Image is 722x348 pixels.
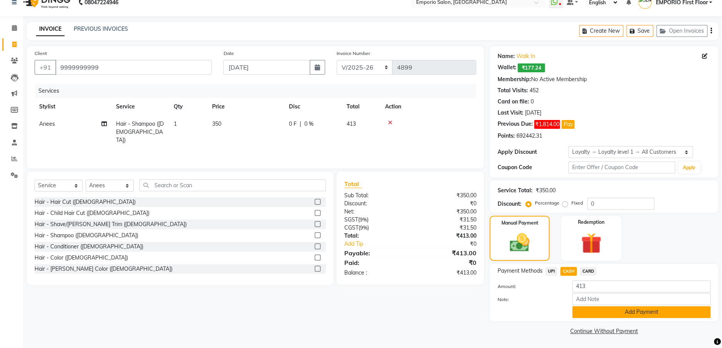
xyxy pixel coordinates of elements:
input: Add Note [572,293,710,305]
label: Note: [491,296,566,303]
div: ₹350.00 [410,191,482,200]
a: Continue Without Payment [491,327,717,335]
th: Action [380,98,476,115]
div: Card on file: [497,98,529,106]
a: Walk In [516,52,535,60]
button: Apply [678,162,700,173]
th: Qty [169,98,207,115]
button: Save [626,25,653,37]
th: Disc [284,98,342,115]
span: 1 [174,120,177,127]
div: 0 [530,98,533,106]
span: Anees [39,120,55,127]
span: 9% [360,216,367,223]
span: | [300,120,301,128]
div: Previous Due: [497,120,533,129]
div: Paid: [339,258,410,267]
input: Amount [572,280,710,292]
span: 0 F [289,120,297,128]
th: Total [342,98,380,115]
div: ₹413.00 [410,232,482,240]
label: Invoice Number [337,50,370,57]
div: ₹350.00 [535,186,555,195]
span: Total [344,180,362,188]
button: Create New [579,25,623,37]
div: ₹350.00 [410,208,482,216]
img: _gift.svg [574,230,608,256]
span: ₹1,814.00 [534,120,560,129]
div: Discount: [497,200,521,208]
span: Payment Methods [497,267,542,275]
div: Hair - [PERSON_NAME] Color ([DEMOGRAPHIC_DATA]) [35,265,173,273]
span: CARD [580,267,596,276]
th: Price [207,98,284,115]
label: Manual Payment [501,220,538,226]
button: +91 [35,60,56,75]
div: Coupon Code [497,163,568,172]
span: 413 [347,120,356,127]
div: Apply Discount [497,148,568,156]
span: Hair - Shampoo ([DEMOGRAPHIC_DATA]) [116,120,164,143]
a: INVOICE [36,22,65,36]
span: 0 % [304,120,314,128]
input: Search by Name/Mobile/Email/Code [55,60,212,75]
div: Hair - Color ([DEMOGRAPHIC_DATA]) [35,254,128,262]
div: Hair - Child Hair Cut ([DEMOGRAPHIC_DATA]) [35,209,149,217]
input: Enter Offer / Coupon Code [568,162,675,173]
div: 692442.31 [516,132,542,140]
div: No Active Membership [497,75,710,83]
div: Total: [339,232,410,240]
span: UPI [545,267,557,276]
span: 9% [360,225,367,231]
button: Pay [561,120,574,129]
a: PREVIOUS INVOICES [74,25,128,32]
div: Net: [339,208,410,216]
div: Balance : [339,269,410,277]
div: Service Total: [497,186,532,195]
button: Open Invoices [656,25,707,37]
div: Services [35,84,482,98]
div: Hair - Conditioner ([DEMOGRAPHIC_DATA]) [35,243,143,251]
label: Amount: [491,283,566,290]
div: ₹0 [410,200,482,208]
span: CGST [344,224,359,231]
div: Hair - Shave/[PERSON_NAME] Trim ([DEMOGRAPHIC_DATA]) [35,220,187,228]
div: Total Visits: [497,87,528,95]
span: ₹177.24 [518,63,545,72]
input: Search or Scan [139,179,326,191]
span: CASH [560,267,577,276]
div: Hair - Shampoo ([DEMOGRAPHIC_DATA]) [35,231,138,240]
span: 350 [212,120,221,127]
div: ₹413.00 [410,248,482,258]
div: Name: [497,52,515,60]
label: Fixed [571,200,583,206]
div: ₹413.00 [410,269,482,277]
th: Service [111,98,169,115]
div: ₹31.50 [410,216,482,224]
div: ( ) [339,224,410,232]
button: Add Payment [572,306,710,318]
div: Last Visit: [497,109,523,117]
div: Sub Total: [339,191,410,200]
div: Discount: [339,200,410,208]
div: Payable: [339,248,410,258]
div: ( ) [339,216,410,224]
div: Hair - Hair Cut ([DEMOGRAPHIC_DATA]) [35,198,136,206]
div: Points: [497,132,515,140]
img: _cash.svg [503,231,536,254]
div: [DATE] [524,109,541,117]
div: Membership: [497,75,531,83]
label: Percentage [534,200,559,206]
label: Client [35,50,47,57]
div: ₹31.50 [410,224,482,232]
div: 452 [529,87,538,95]
label: Redemption [578,219,604,226]
label: Date [223,50,234,57]
div: Wallet: [497,63,516,72]
a: Add Tip [339,240,422,248]
div: ₹0 [410,258,482,267]
div: ₹0 [422,240,482,248]
th: Stylist [35,98,111,115]
span: SGST [344,216,358,223]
